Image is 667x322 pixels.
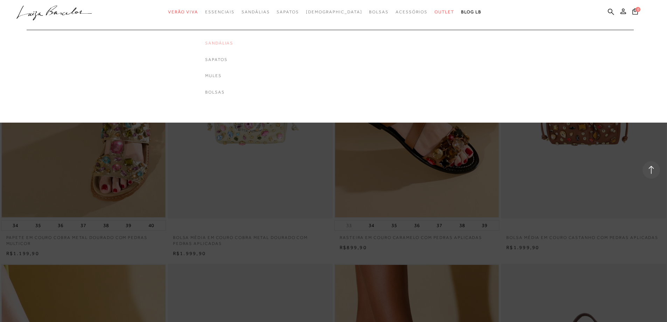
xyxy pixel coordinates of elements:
a: categoryNavScreenReaderText [435,6,454,19]
a: noSubCategoriesText [205,89,233,95]
span: Verão Viva [168,9,198,14]
a: noSubCategoriesText [205,57,233,63]
button: 0 [630,8,640,17]
span: Acessórios [396,9,428,14]
a: noSubCategoriesText [205,40,233,46]
a: noSubCategoriesText [306,6,362,19]
span: BLOG LB [461,9,481,14]
a: noSubCategoriesText [205,73,233,79]
a: categoryNavScreenReaderText [396,6,428,19]
span: 0 [635,7,640,12]
a: categoryNavScreenReaderText [277,6,299,19]
a: categoryNavScreenReaderText [205,6,235,19]
a: categoryNavScreenReaderText [168,6,198,19]
a: BLOG LB [461,6,481,19]
span: Outlet [435,9,454,14]
span: Bolsas [369,9,389,14]
span: Sandálias [242,9,270,14]
span: [DEMOGRAPHIC_DATA] [306,9,362,14]
span: Essenciais [205,9,235,14]
a: categoryNavScreenReaderText [242,6,270,19]
span: Sapatos [277,9,299,14]
a: categoryNavScreenReaderText [369,6,389,19]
